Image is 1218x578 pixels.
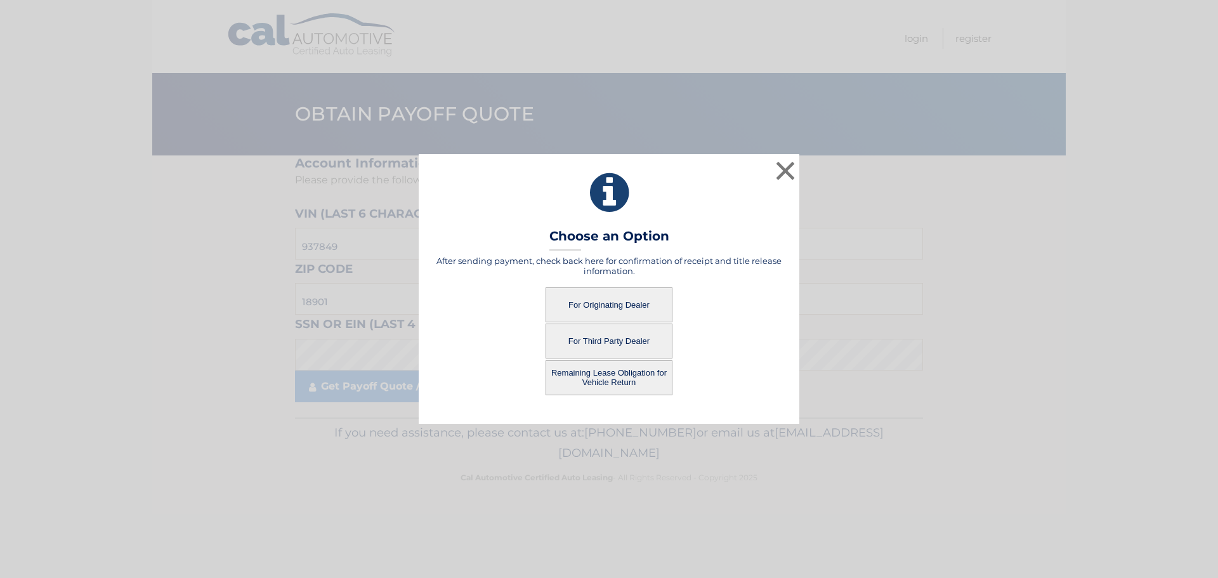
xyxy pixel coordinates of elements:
h5: After sending payment, check back here for confirmation of receipt and title release information. [435,256,783,276]
button: Remaining Lease Obligation for Vehicle Return [546,360,672,395]
h3: Choose an Option [549,228,669,251]
button: × [773,158,798,183]
button: For Originating Dealer [546,287,672,322]
button: For Third Party Dealer [546,324,672,358]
